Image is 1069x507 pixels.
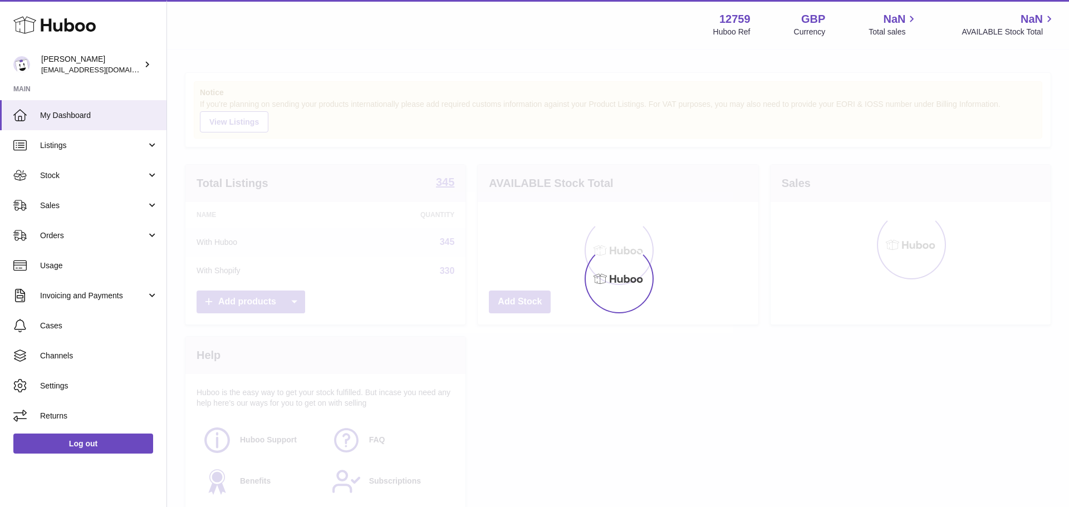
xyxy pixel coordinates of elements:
[883,12,905,27] span: NaN
[869,12,918,37] a: NaN Total sales
[41,65,164,74] span: [EMAIL_ADDRESS][DOMAIN_NAME]
[40,170,146,181] span: Stock
[40,291,146,301] span: Invoicing and Payments
[962,27,1056,37] span: AVAILABLE Stock Total
[40,411,158,421] span: Returns
[40,140,146,151] span: Listings
[41,54,141,75] div: [PERSON_NAME]
[801,12,825,27] strong: GBP
[40,260,158,271] span: Usage
[794,27,826,37] div: Currency
[40,321,158,331] span: Cases
[40,381,158,391] span: Settings
[962,12,1056,37] a: NaN AVAILABLE Stock Total
[13,56,30,73] img: internalAdmin-12759@internal.huboo.com
[713,27,751,37] div: Huboo Ref
[869,27,918,37] span: Total sales
[1021,12,1043,27] span: NaN
[40,110,158,121] span: My Dashboard
[40,230,146,241] span: Orders
[40,351,158,361] span: Channels
[719,12,751,27] strong: 12759
[40,200,146,211] span: Sales
[13,434,153,454] a: Log out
